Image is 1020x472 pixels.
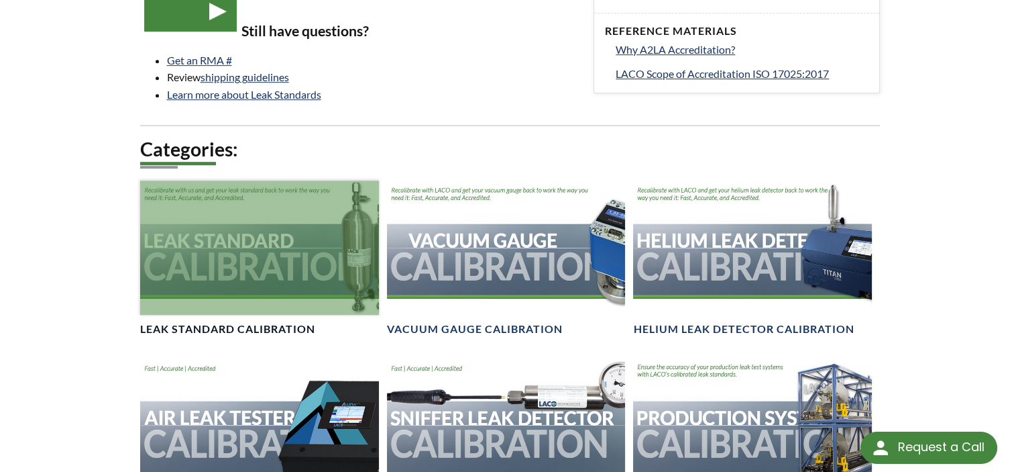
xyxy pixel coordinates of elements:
a: Helium Leak Detector headerHelium Leak Detector Calibration [633,181,872,336]
a: Why A2LA Accreditation? [616,41,868,58]
a: shipping guidelines [201,70,289,83]
h4: Helium Leak Detector Calibration [633,322,854,336]
h2: Categories: [140,137,881,162]
a: Header showing a vacuum gaugeVacuum Gauge Calibration [387,181,626,336]
li: Review [167,68,578,86]
h4: Reference Materials [605,24,868,38]
span: LACO Scope of Accreditation ISO 17025:2017 [616,67,829,80]
div: Request a Call [897,432,984,463]
a: Learn more about Leak Standards [167,88,321,101]
a: Leak Standard Calibration headerLeak Standard Calibration [140,181,379,336]
span: Why A2LA Accreditation? [616,43,735,56]
a: Get an RMA # [167,54,232,66]
h4: Vacuum Gauge Calibration [387,322,563,336]
div: Request a Call [860,432,997,464]
img: round button [870,437,891,459]
a: LACO Scope of Accreditation ISO 17025:2017 [616,65,868,83]
h4: Leak Standard Calibration [140,322,315,336]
